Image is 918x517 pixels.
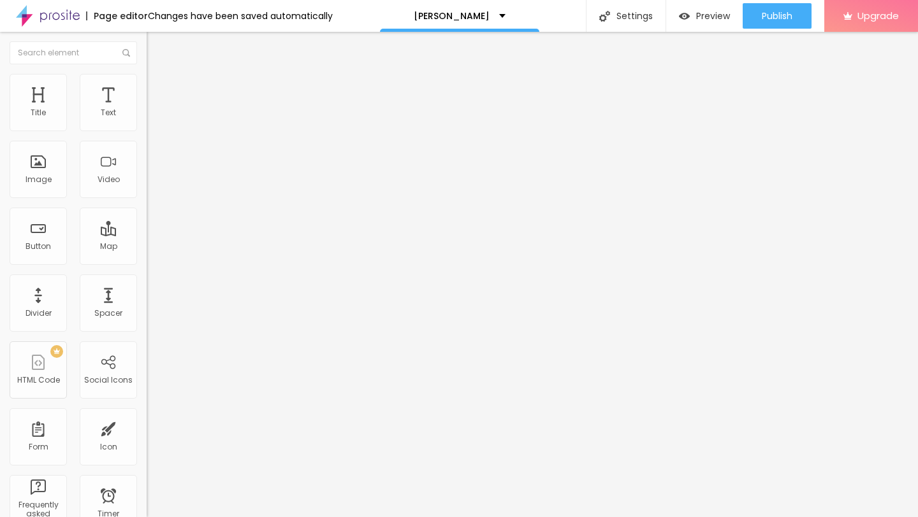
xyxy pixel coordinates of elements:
div: Image [25,175,52,184]
div: Page editor [86,11,148,20]
div: Map [100,242,117,251]
div: Icon [100,443,117,451]
div: Form [29,443,48,451]
p: [PERSON_NAME] [414,11,490,20]
input: Search element [10,41,137,64]
button: Preview [666,3,743,29]
div: Button [25,242,51,251]
img: Icone [122,49,130,57]
div: Divider [25,309,52,318]
button: Publish [743,3,812,29]
div: Changes have been saved automatically [148,11,333,20]
span: Upgrade [857,10,899,21]
iframe: Editor [147,32,918,517]
div: Social Icons [84,376,133,385]
div: Spacer [94,309,122,318]
div: Title [31,108,46,117]
div: HTML Code [17,376,60,385]
div: Video [98,175,120,184]
img: view-1.svg [679,11,690,22]
div: Text [101,108,116,117]
span: Preview [696,11,730,21]
img: Icone [599,11,610,22]
span: Publish [762,11,792,21]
